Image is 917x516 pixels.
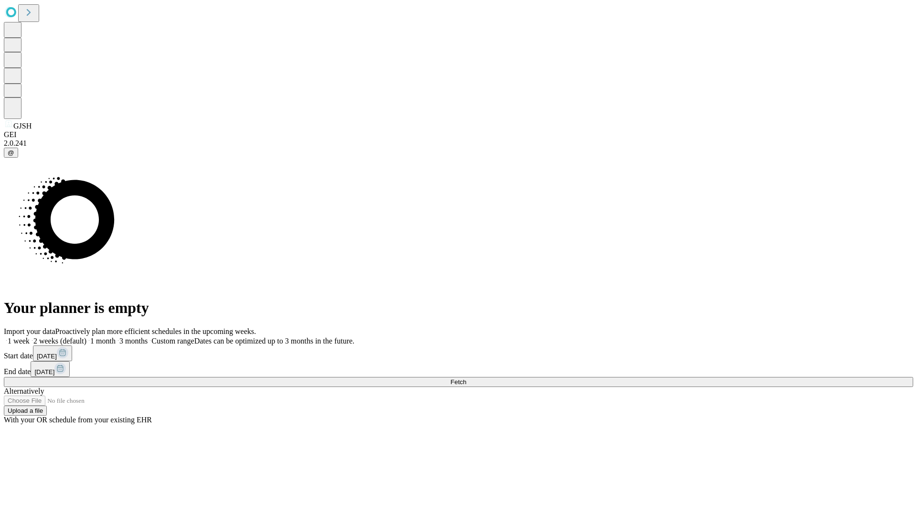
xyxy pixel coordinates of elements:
span: Custom range [151,337,194,345]
span: 1 week [8,337,30,345]
button: [DATE] [31,361,70,377]
span: Import your data [4,327,55,335]
span: Alternatively [4,387,44,395]
span: Proactively plan more efficient schedules in the upcoming weeks. [55,327,256,335]
span: @ [8,149,14,156]
button: @ [4,148,18,158]
span: 1 month [90,337,116,345]
div: Start date [4,345,913,361]
span: [DATE] [37,353,57,360]
span: [DATE] [34,368,54,376]
button: Fetch [4,377,913,387]
button: Upload a file [4,406,47,416]
span: Dates can be optimized up to 3 months in the future. [194,337,354,345]
div: GEI [4,130,913,139]
span: With your OR schedule from your existing EHR [4,416,152,424]
div: 2.0.241 [4,139,913,148]
span: 2 weeks (default) [33,337,86,345]
span: GJSH [13,122,32,130]
button: [DATE] [33,345,72,361]
span: 3 months [119,337,148,345]
span: Fetch [450,378,466,386]
h1: Your planner is empty [4,299,913,317]
div: End date [4,361,913,377]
